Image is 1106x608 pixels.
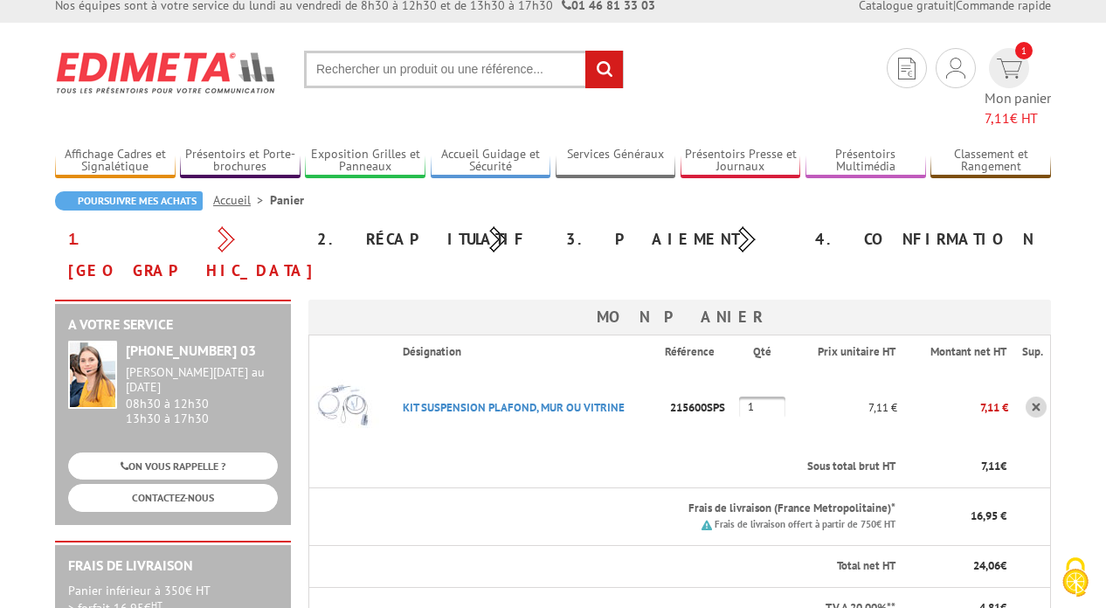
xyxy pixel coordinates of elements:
[304,224,553,255] div: 2. Récapitulatif
[985,88,1051,128] span: Mon panier
[930,147,1051,176] a: Classement et Rangement
[897,392,1009,423] p: 7,11 €
[68,484,278,511] a: CONTACTEZ-NOUS
[997,59,1022,79] img: devis rapide
[126,342,256,359] strong: [PHONE_NUMBER] 03
[973,558,1000,573] span: 24,06
[270,191,304,209] li: Panier
[68,317,278,333] h2: A votre service
[981,459,1000,473] span: 7,11
[431,147,551,176] a: Accueil Guidage et Sécurité
[68,453,278,480] a: ON VOUS RAPPELLE ?
[55,224,304,287] div: 1. [GEOGRAPHIC_DATA]
[126,365,278,425] div: 08h30 à 12h30 13h30 à 17h30
[556,147,676,176] a: Services Généraux
[985,109,1010,127] span: 7,11
[585,51,623,88] input: rechercher
[68,341,117,409] img: widget-service.jpg
[911,344,1007,361] p: Montant net HT
[553,224,802,255] div: 3. Paiement
[213,192,270,208] a: Accueil
[971,508,1006,523] span: 16,95 €
[308,300,1051,335] h3: Mon panier
[681,147,801,176] a: Présentoirs Presse et Journaux
[55,147,176,176] a: Affichage Cadres et Signalétique
[305,147,425,176] a: Exposition Grilles et Panneaux
[911,558,1007,575] p: €
[805,344,895,361] p: Prix unitaire HT
[55,40,278,105] img: Edimeta
[1008,335,1050,368] th: Sup.
[403,501,895,517] p: Frais de livraison (France Metropolitaine)*
[309,372,379,442] img: KIT SUSPENSION PLAFOND, MUR OU VITRINE
[1045,549,1106,608] button: Cookies (fenêtre modale)
[802,224,1051,255] div: 4. Confirmation
[739,335,791,368] th: Qté
[1015,42,1033,59] span: 1
[55,191,203,211] a: Poursuivre mes achats
[911,459,1007,475] p: €
[715,518,895,530] small: Frais de livraison offert à partir de 750€ HT
[665,344,737,361] p: Référence
[304,51,624,88] input: Rechercher un produit ou une référence...
[665,392,739,423] p: 215600SPS
[791,392,897,423] p: 7,11 €
[985,48,1051,128] a: devis rapide 1 Mon panier 7,11€ HT
[702,520,712,530] img: picto.png
[985,108,1051,128] span: € HT
[403,400,625,415] a: KIT SUSPENSION PLAFOND, MUR OU VITRINE
[68,558,278,574] h2: Frais de Livraison
[180,147,301,176] a: Présentoirs et Porte-brochures
[126,365,278,395] div: [PERSON_NAME][DATE] au [DATE]
[898,58,916,79] img: devis rapide
[1054,556,1097,599] img: Cookies (fenêtre modale)
[323,558,895,575] p: Total net HT
[389,446,897,487] th: Sous total brut HT
[805,147,926,176] a: Présentoirs Multimédia
[389,335,666,368] th: Désignation
[946,58,965,79] img: devis rapide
